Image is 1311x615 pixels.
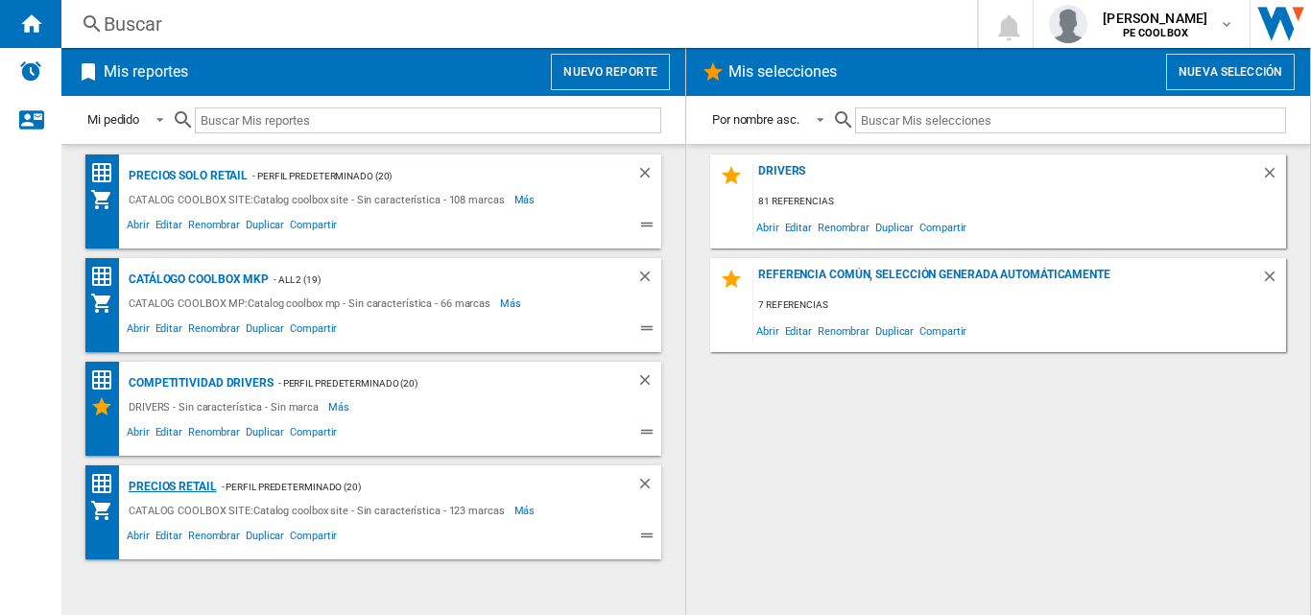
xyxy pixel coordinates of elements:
div: Matriz de precios [90,368,124,392]
div: 7 referencias [753,294,1286,318]
button: Nuevo reporte [551,54,670,90]
span: Abrir [753,214,782,240]
div: - Perfil predeterminado (20) [274,371,598,395]
span: Editar [153,423,185,446]
span: Renombrar [185,527,243,550]
div: - Perfil predeterminado (20) [248,164,598,188]
div: Matriz de precios [90,265,124,289]
button: Nueva selección [1166,54,1295,90]
div: - ALL 2 (19) [269,268,598,292]
span: Abrir [124,423,153,446]
div: Borrar [1261,164,1286,190]
div: Catálogo Coolbox MKP [124,268,269,292]
div: Referencia común, selección generada automáticamente [753,268,1261,294]
div: Borrar [636,371,661,395]
span: Duplicar [872,318,917,343]
h2: Mis selecciones [725,54,842,90]
span: Compartir [287,527,340,550]
h2: Mis reportes [100,54,192,90]
div: COMPETITIVIDAD DRIVERS [124,371,274,395]
div: - Perfil predeterminado (20) [217,475,598,499]
span: Editar [782,214,815,240]
div: Matriz de precios [90,161,124,185]
span: Abrir [124,527,153,550]
div: DRIVERS - Sin característica - Sin marca [124,395,328,418]
div: Mi pedido [87,112,139,127]
div: CATALOG COOLBOX SITE:Catalog coolbox site - Sin característica - 108 marcas [124,188,514,211]
span: Editar [153,319,185,343]
span: Duplicar [243,319,287,343]
span: Más [500,292,524,315]
input: Buscar Mis selecciones [855,107,1286,133]
div: Buscar [104,11,927,37]
img: alerts-logo.svg [19,59,42,83]
span: Compartir [917,318,969,343]
div: Borrar [636,164,661,188]
span: Renombrar [185,423,243,446]
span: Editar [153,527,185,550]
span: Abrir [753,318,782,343]
b: PE COOLBOX [1123,27,1188,39]
div: CATALOG COOLBOX SITE:Catalog coolbox site - Sin característica - 123 marcas [124,499,514,522]
div: Mis Selecciones [90,395,124,418]
input: Buscar Mis reportes [195,107,661,133]
span: Renombrar [815,318,872,343]
span: [PERSON_NAME] [1103,9,1207,28]
span: Compartir [287,423,340,446]
span: Duplicar [243,423,287,446]
span: Compartir [287,319,340,343]
div: 81 referencias [753,190,1286,214]
img: profile.jpg [1049,5,1087,43]
span: Compartir [917,214,969,240]
span: Más [328,395,352,418]
span: Renombrar [185,216,243,239]
div: Por nombre asc. [712,112,799,127]
span: Renombrar [815,214,872,240]
span: Más [514,188,538,211]
div: Borrar [636,475,661,499]
span: Abrir [124,216,153,239]
span: Editar [782,318,815,343]
div: Mi colección [90,499,124,522]
div: PRECIOS SOLO RETAIL [124,164,248,188]
span: Abrir [124,319,153,343]
span: Más [514,499,538,522]
div: PRECIOS RETAIL [124,475,217,499]
span: Renombrar [185,319,243,343]
span: Compartir [287,216,340,239]
div: Borrar [1261,268,1286,294]
div: DRIVERS [753,164,1261,190]
span: Editar [153,216,185,239]
div: CATALOG COOLBOX MP:Catalog coolbox mp - Sin característica - 66 marcas [124,292,500,315]
div: Mi colección [90,292,124,315]
div: Borrar [636,268,661,292]
span: Duplicar [243,527,287,550]
div: Mi colección [90,188,124,211]
span: Duplicar [243,216,287,239]
span: Duplicar [872,214,917,240]
div: Matriz de precios [90,472,124,496]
